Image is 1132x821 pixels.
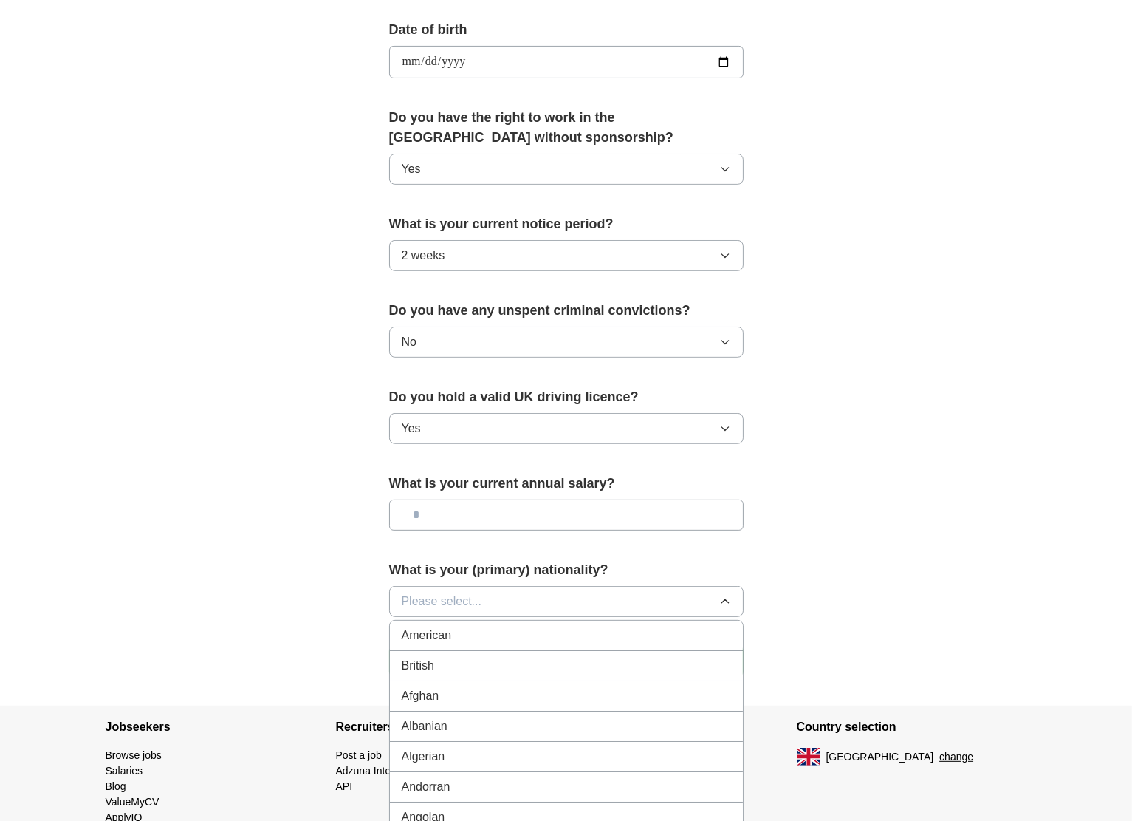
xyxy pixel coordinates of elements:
a: API [336,780,353,792]
span: Albanian [402,718,447,735]
span: Algerian [402,748,445,766]
img: UK flag [797,748,820,766]
span: Afghan [402,687,439,705]
span: Yes [402,160,421,178]
label: What is your (primary) nationality? [389,560,744,580]
span: Andorran [402,778,450,796]
label: Do you have any unspent criminal convictions? [389,301,744,321]
button: Yes [389,154,744,185]
a: ValueMyCV [106,796,159,808]
a: Salaries [106,765,143,777]
a: Browse jobs [106,749,162,761]
label: What is your current notice period? [389,214,744,234]
h4: Country selection [797,706,1027,748]
button: 2 weeks [389,240,744,271]
button: No [389,327,744,358]
span: British [402,657,434,675]
span: No [402,333,416,351]
button: Please select... [389,586,744,617]
span: [GEOGRAPHIC_DATA] [826,749,934,765]
button: Yes [389,413,744,444]
span: Yes [402,420,421,437]
a: Blog [106,780,126,792]
label: Date of birth [389,20,744,40]
span: 2 weeks [402,247,445,265]
a: Post a job [336,749,382,761]
span: Please select... [402,593,482,610]
label: Do you have the right to work in the [GEOGRAPHIC_DATA] without sponsorship? [389,108,744,148]
span: American [402,627,452,644]
button: change [939,749,973,765]
label: What is your current annual salary? [389,474,744,494]
a: Adzuna Intelligence [336,765,426,777]
label: Do you hold a valid UK driving licence? [389,387,744,407]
